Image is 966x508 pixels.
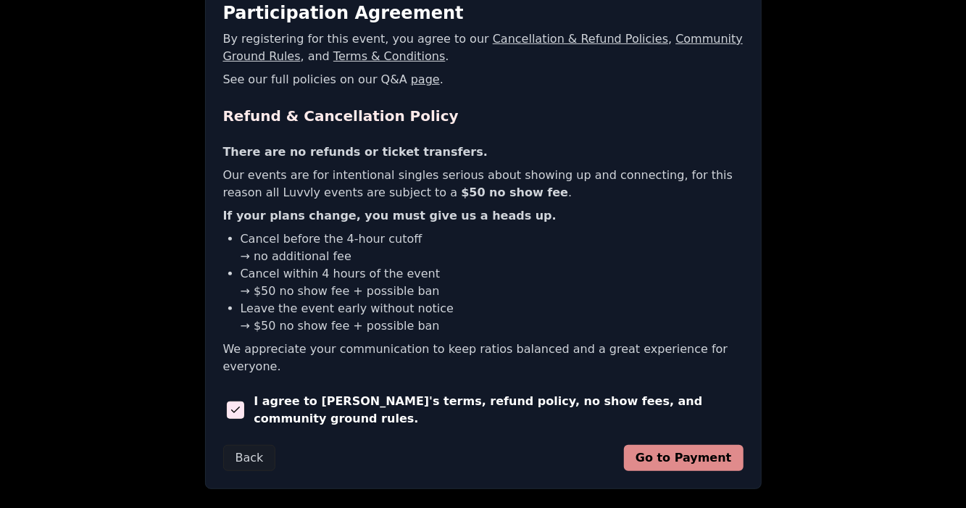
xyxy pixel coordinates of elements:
[223,30,744,65] p: By registering for this event, you agree to our , , and .
[223,341,744,375] p: We appreciate your communication to keep ratios balanced and a great experience for everyone.
[493,32,668,46] a: Cancellation & Refund Policies
[223,71,744,88] p: See our full policies on our Q&A .
[241,230,744,265] li: Cancel before the 4-hour cutoff → no additional fee
[624,445,744,471] button: Go to Payment
[223,143,744,161] p: There are no refunds or ticket transfers.
[254,393,743,428] span: I agree to [PERSON_NAME]'s terms, refund policy, no show fees, and community ground rules.
[461,186,568,199] b: $50 no show fee
[333,49,445,63] a: Terms & Conditions
[241,300,744,335] li: Leave the event early without notice → $50 no show fee + possible ban
[223,1,744,25] h2: Participation Agreement
[411,72,440,86] a: page
[223,445,276,471] button: Back
[223,167,744,201] p: Our events are for intentional singles serious about showing up and connecting, for this reason a...
[241,265,744,300] li: Cancel within 4 hours of the event → $50 no show fee + possible ban
[223,106,744,126] h2: Refund & Cancellation Policy
[223,207,744,225] p: If your plans change, you must give us a heads up.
